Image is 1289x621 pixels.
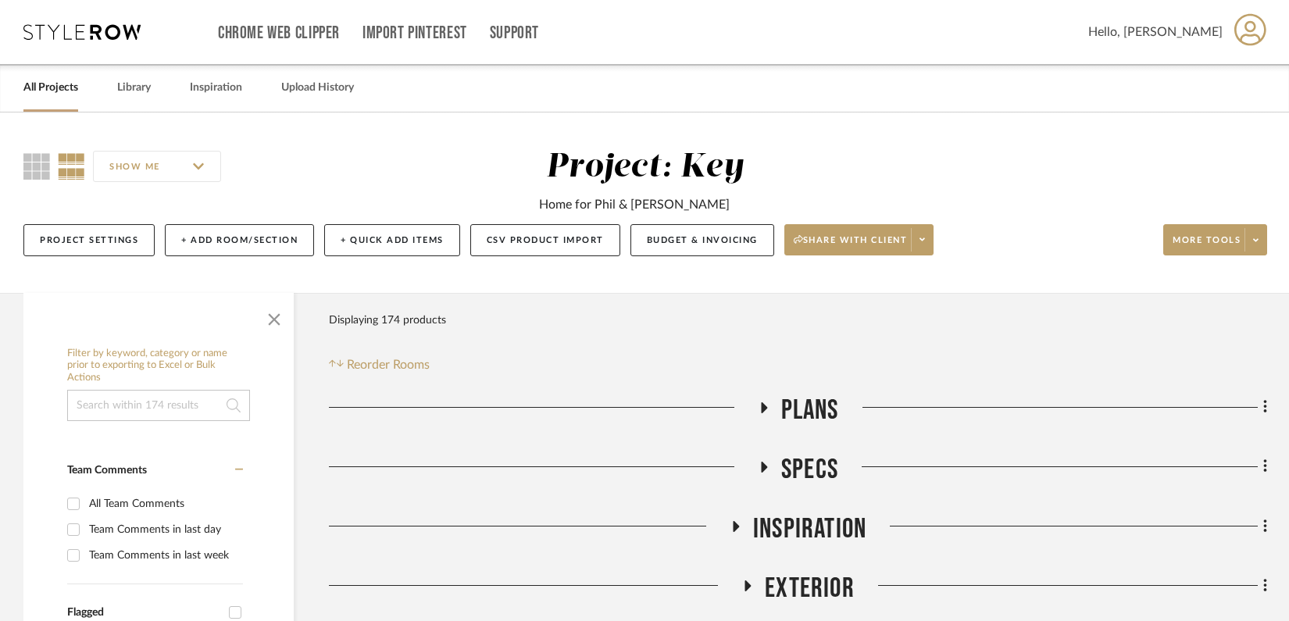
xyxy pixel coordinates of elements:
a: Import Pinterest [362,27,467,40]
span: Plans [781,394,839,427]
div: Flagged [67,606,221,619]
input: Search within 174 results [67,390,250,421]
div: Team Comments in last day [89,517,239,542]
div: Displaying 174 products [329,305,446,336]
div: Project: Key [546,151,744,184]
span: Exterior [765,572,855,605]
button: More tools [1163,224,1267,255]
button: Share with client [784,224,934,255]
span: Reorder Rooms [347,355,430,374]
a: Inspiration [190,77,242,98]
span: Specs [781,453,838,487]
a: All Projects [23,77,78,98]
span: Inspiration [753,512,866,546]
a: Library [117,77,151,98]
span: Share with client [794,234,908,258]
div: Home for Phil & [PERSON_NAME] [539,195,730,214]
button: Budget & Invoicing [630,224,774,256]
button: Project Settings [23,224,155,256]
h6: Filter by keyword, category or name prior to exporting to Excel or Bulk Actions [67,348,250,384]
button: + Quick Add Items [324,224,460,256]
button: CSV Product Import [470,224,620,256]
button: Close [259,301,290,332]
button: + Add Room/Section [165,224,314,256]
span: More tools [1173,234,1241,258]
div: All Team Comments [89,491,239,516]
a: Upload History [281,77,354,98]
a: Chrome Web Clipper [218,27,340,40]
div: Team Comments in last week [89,543,239,568]
span: Hello, [PERSON_NAME] [1088,23,1223,41]
span: Team Comments [67,465,147,476]
button: Reorder Rooms [329,355,430,374]
a: Support [490,27,539,40]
